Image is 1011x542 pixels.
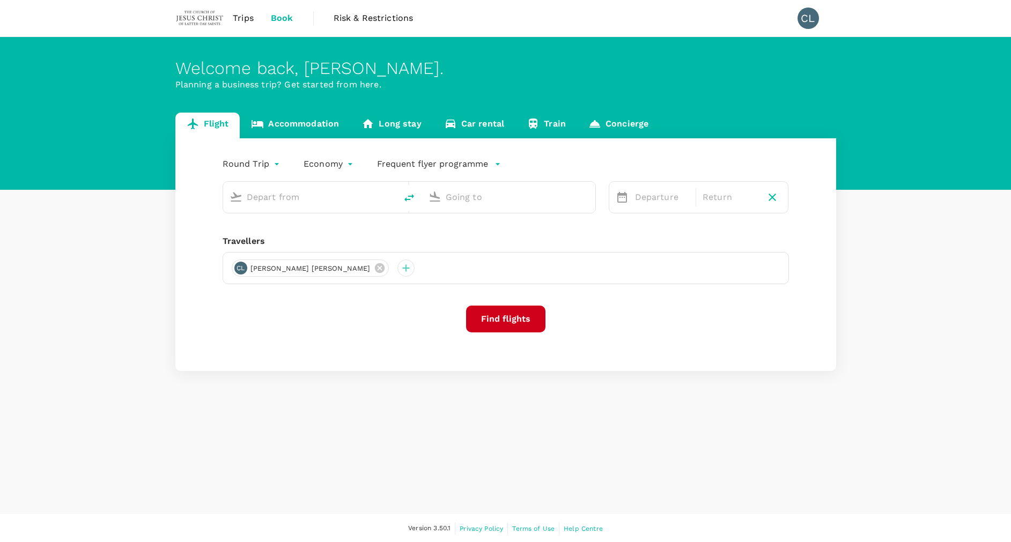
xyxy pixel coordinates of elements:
a: Flight [175,113,240,138]
button: Open [588,196,590,198]
button: Find flights [466,306,545,332]
button: Frequent flyer programme [377,158,501,170]
p: Frequent flyer programme [377,158,488,170]
span: Risk & Restrictions [334,12,414,25]
div: Economy [304,155,356,173]
span: Trips [233,12,254,25]
span: Book [271,12,293,25]
button: delete [396,185,422,211]
input: Going to [446,189,573,205]
input: Depart from [247,189,374,205]
a: Help Centre [564,523,603,534]
img: The Malaysian Church of Jesus Christ of Latter-day Saints [175,6,225,30]
div: Round Trip [223,155,283,173]
div: Welcome back , [PERSON_NAME] . [175,58,836,78]
a: Train [515,113,577,138]
div: CL [234,262,247,274]
span: Version 3.50.1 [408,523,451,534]
a: Privacy Policy [460,523,503,534]
a: Accommodation [240,113,350,138]
a: Concierge [577,113,660,138]
a: Long stay [350,113,432,138]
a: Terms of Use [512,523,555,534]
div: Travellers [223,235,789,248]
span: Help Centre [564,525,603,532]
a: Car rental [433,113,516,138]
div: CL [798,8,819,29]
p: Planning a business trip? Get started from here. [175,78,836,91]
p: Return [703,191,757,204]
span: [PERSON_NAME] [PERSON_NAME] [244,263,377,274]
button: Open [389,196,391,198]
p: Departure [635,191,689,204]
div: CL[PERSON_NAME] [PERSON_NAME] [232,259,389,277]
span: Terms of Use [512,525,555,532]
span: Privacy Policy [460,525,503,532]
